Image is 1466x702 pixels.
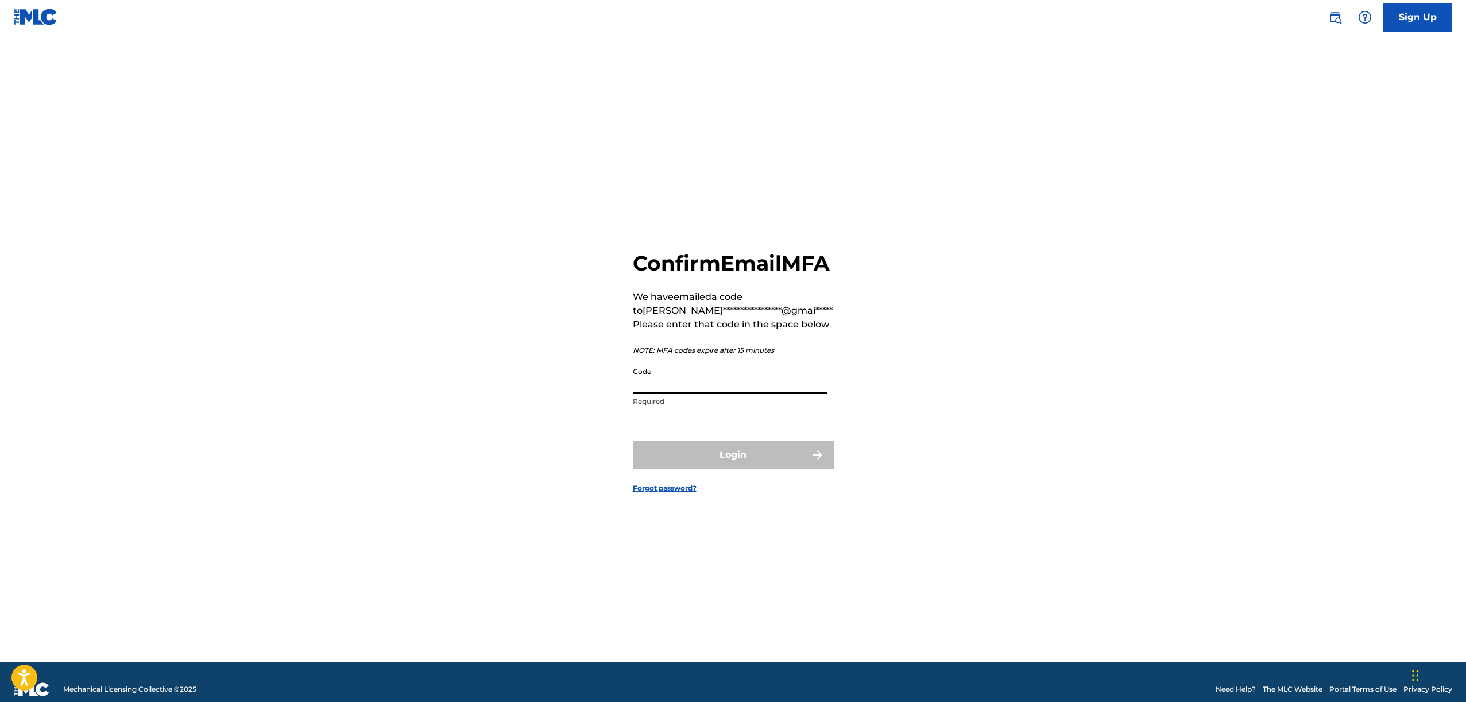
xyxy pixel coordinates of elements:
[1324,6,1347,29] a: Public Search
[1263,684,1322,695] a: The MLC Website
[1216,684,1256,695] a: Need Help?
[633,318,834,331] p: Please enter that code in the space below
[63,684,196,695] span: Mechanical Licensing Collective © 2025
[1358,10,1372,24] img: help
[633,483,697,493] a: Forgot password?
[1403,684,1452,695] a: Privacy Policy
[633,396,827,407] p: Required
[633,250,834,276] h2: Confirm Email MFA
[1383,3,1452,32] a: Sign Up
[1328,10,1342,24] img: search
[1409,647,1466,702] iframe: Chat Widget
[1353,6,1376,29] div: Help
[14,682,49,696] img: logo
[14,9,58,25] img: MLC Logo
[1412,658,1419,693] div: Drag
[1329,684,1397,695] a: Portal Terms of Use
[633,345,834,356] p: NOTE: MFA codes expire after 15 minutes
